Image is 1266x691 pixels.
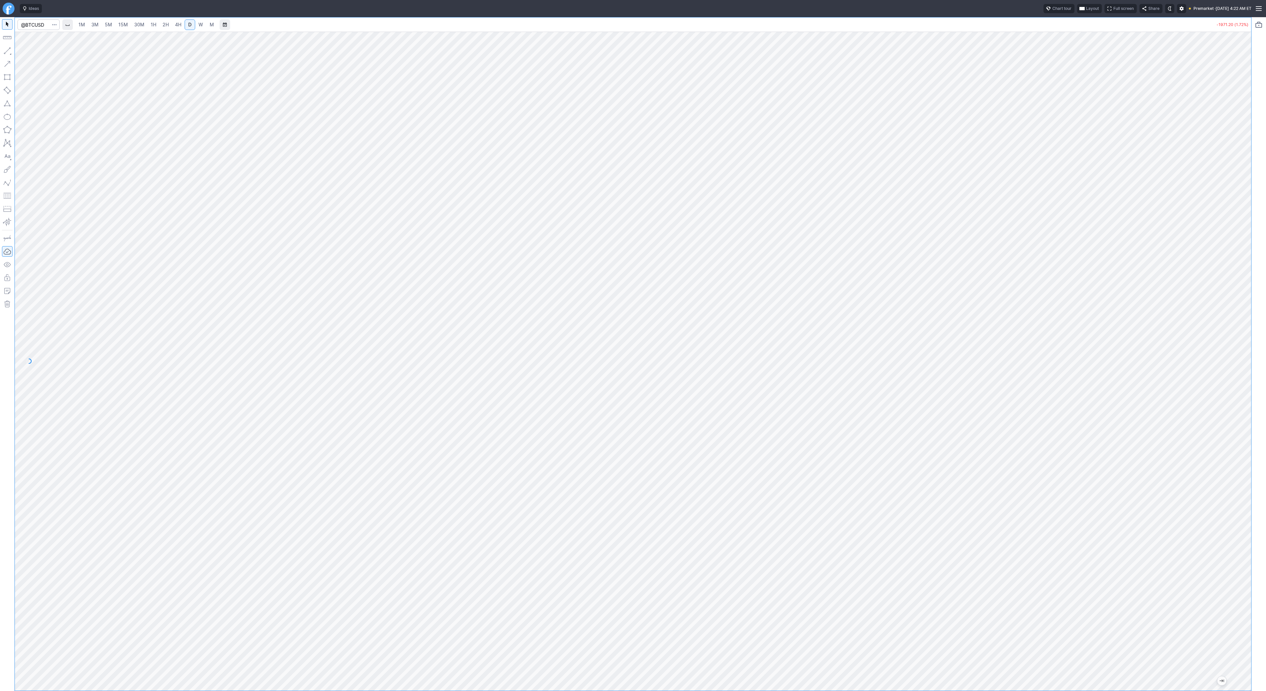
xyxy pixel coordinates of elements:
[1165,4,1174,13] button: Toggle dark mode
[1193,5,1216,12] span: Premarket ·
[17,19,60,30] input: Search
[1043,4,1074,13] button: Chart tour
[196,19,206,30] a: W
[2,233,13,244] button: Drawing mode: Single
[1253,19,1264,30] button: Portfolio watchlist
[1148,5,1160,12] span: Share
[2,151,13,161] button: Text
[115,19,131,30] a: 15M
[2,85,13,96] button: Rotated rectangle
[2,32,13,43] button: Measure
[151,22,156,27] span: 1H
[2,217,13,227] button: Anchored VWAP
[78,22,85,27] span: 1M
[1113,5,1134,12] span: Full screen
[2,286,13,296] button: Add note
[1177,4,1186,13] button: Settings
[118,22,128,27] span: 15M
[131,19,147,30] a: 30M
[88,19,102,30] a: 3M
[2,190,13,201] button: Fibonacci retracements
[20,4,42,13] button: Ideas
[2,204,13,214] button: Position
[175,22,181,27] span: 4H
[2,299,13,309] button: Remove all autosaved drawings
[75,19,88,30] a: 1M
[1052,5,1071,12] span: Chart tour
[172,19,184,30] a: 4H
[2,138,13,148] button: XABCD
[1077,4,1102,13] button: Layout
[2,59,13,69] button: Arrow
[2,111,13,122] button: Ellipse
[2,246,13,257] button: Drawings Autosave: On
[2,125,13,135] button: Polygon
[2,45,13,56] button: Line
[1217,676,1226,685] button: Jump to the most recent bar
[148,19,159,30] a: 1H
[134,22,144,27] span: 30M
[29,5,39,12] span: Ideas
[105,22,112,27] span: 5M
[1217,23,1249,27] p: -1971.20 (1.72%)
[2,164,13,175] button: Brush
[102,19,115,30] a: 5M
[1216,5,1251,12] span: [DATE] 4:22 AM ET
[160,19,172,30] a: 2H
[220,19,230,30] button: Range
[2,72,13,82] button: Rectangle
[1139,4,1162,13] button: Share
[1104,4,1137,13] button: Full screen
[91,22,99,27] span: 3M
[2,177,13,188] button: Elliott waves
[2,98,13,109] button: Triangle
[185,19,195,30] a: D
[62,19,73,30] button: Interval
[2,19,13,30] button: Mouse
[163,22,169,27] span: 2H
[1086,5,1099,12] span: Layout
[2,259,13,270] button: Hide drawings
[2,273,13,283] button: Lock drawings
[198,22,203,27] span: W
[188,22,192,27] span: D
[206,19,217,30] a: M
[3,3,15,14] a: Finviz.com
[50,19,59,30] button: Search
[210,22,214,27] span: M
